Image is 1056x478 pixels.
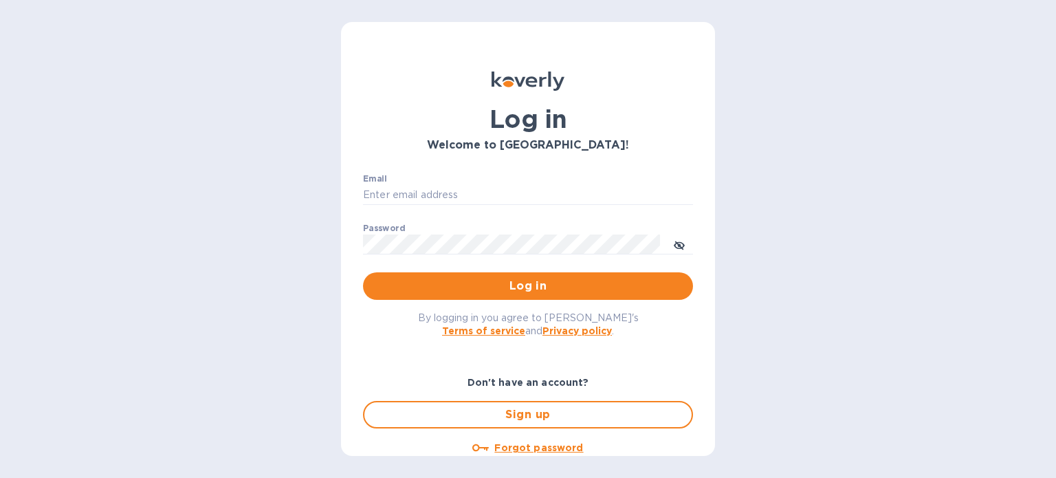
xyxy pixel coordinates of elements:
[363,401,693,428] button: Sign up
[665,230,693,258] button: toggle password visibility
[375,406,681,423] span: Sign up
[363,139,693,152] h3: Welcome to [GEOGRAPHIC_DATA]!
[363,272,693,300] button: Log in
[467,377,589,388] b: Don't have an account?
[363,224,405,232] label: Password
[363,185,693,206] input: Enter email address
[363,175,387,183] label: Email
[492,72,564,91] img: Koverly
[363,105,693,133] h1: Log in
[418,312,639,336] span: By logging in you agree to [PERSON_NAME]'s and .
[374,278,682,294] span: Log in
[442,325,525,336] a: Terms of service
[494,442,583,453] u: Forgot password
[542,325,612,336] a: Privacy policy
